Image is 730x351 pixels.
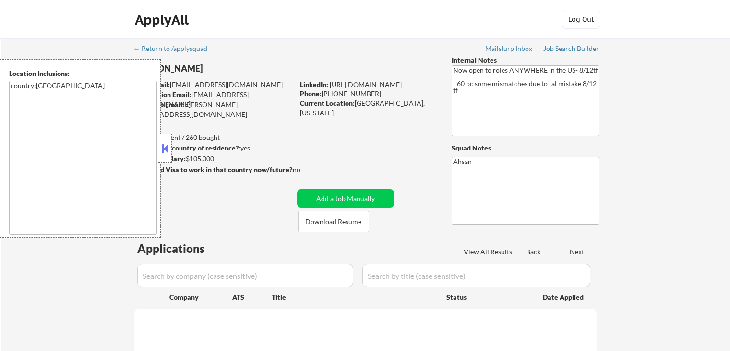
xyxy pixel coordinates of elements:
a: Job Search Builder [543,45,599,54]
div: no [293,165,320,175]
strong: LinkedIn: [300,80,328,88]
div: ATS [232,292,272,302]
div: [EMAIL_ADDRESS][DOMAIN_NAME] [135,90,294,109]
div: Squad Notes [452,143,599,153]
strong: Can work in country of residence?: [134,144,240,152]
button: Log Out [562,10,600,29]
input: Search by title (case sensitive) [362,264,590,287]
strong: Will need Visa to work in that country now/future?: [134,165,294,174]
strong: Phone: [300,89,322,98]
div: Company [169,292,232,302]
div: yes [134,143,291,153]
a: [URL][DOMAIN_NAME] [330,80,402,88]
div: ApplyAll [135,12,191,28]
div: Next [570,247,585,257]
a: Mailslurp Inbox [485,45,533,54]
div: Internal Notes [452,55,599,65]
div: Title [272,292,437,302]
div: [PERSON_NAME] [134,63,332,75]
div: Job Search Builder [543,45,599,52]
div: Back [526,247,541,257]
div: Date Applied [543,292,585,302]
div: View All Results [464,247,515,257]
div: [PHONE_NUMBER] [300,89,436,99]
button: Download Resume [298,211,369,232]
div: [GEOGRAPHIC_DATA], [US_STATE] [300,99,436,117]
div: Mailslurp Inbox [485,45,533,52]
div: 81 sent / 260 bought [134,133,294,142]
div: Applications [137,243,232,254]
div: $105,000 [134,154,294,163]
button: Add a Job Manually [297,189,394,208]
div: [EMAIL_ADDRESS][DOMAIN_NAME] [135,80,294,89]
strong: Current Location: [300,99,355,107]
div: [PERSON_NAME][EMAIL_ADDRESS][DOMAIN_NAME] [134,100,294,119]
div: Location Inclusions: [9,69,157,78]
div: ← Return to /applysquad [133,45,216,52]
a: ← Return to /applysquad [133,45,216,54]
input: Search by company (case sensitive) [137,264,353,287]
div: Status [446,288,529,305]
